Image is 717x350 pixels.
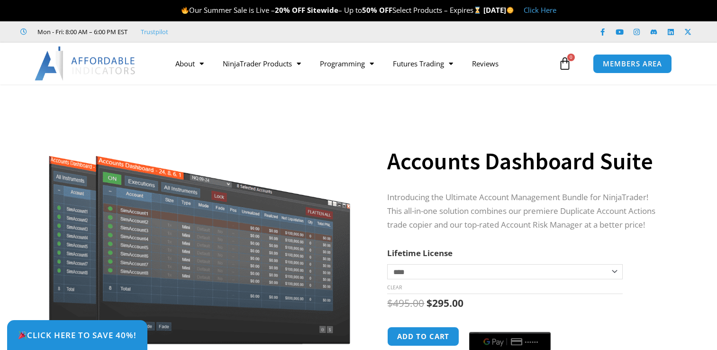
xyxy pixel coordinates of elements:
span: $ [387,296,393,310]
a: MEMBERS AREA [593,54,672,74]
label: Lifetime License [387,248,453,258]
span: Our Summer Sale is Live – – Up to Select Products – Expires [181,5,483,15]
bdi: 295.00 [427,296,463,310]
a: Programming [310,53,383,74]
span: Mon - Fri: 8:00 AM – 6:00 PM EST [35,26,127,37]
span: $ [427,296,432,310]
a: Click Here [524,5,556,15]
span: 0 [567,54,575,61]
img: 🔥 [182,7,189,14]
img: Screenshot 2024-08-26 155710eeeee [47,101,352,344]
a: Reviews [463,53,508,74]
a: About [166,53,213,74]
strong: 20% OFF [275,5,305,15]
p: Introducing the Ultimate Account Management Bundle for NinjaTrader! This all-in-one solution comb... [387,191,664,232]
span: Click Here to save 40%! [18,331,136,339]
span: MEMBERS AREA [603,60,662,67]
strong: [DATE] [483,5,514,15]
a: 0 [544,50,586,77]
img: LogoAI | Affordable Indicators – NinjaTrader [35,46,136,81]
img: 🎉 [18,331,27,339]
a: NinjaTrader Products [213,53,310,74]
nav: Menu [166,53,556,74]
h1: Accounts Dashboard Suite [387,145,664,178]
img: ⌛ [474,7,481,14]
bdi: 495.00 [387,296,424,310]
a: Futures Trading [383,53,463,74]
img: 🌞 [507,7,514,14]
a: 🎉Click Here to save 40%! [7,320,147,350]
strong: Sitewide [307,5,338,15]
a: Clear options [387,284,402,291]
strong: 50% OFF [362,5,392,15]
a: Trustpilot [141,26,168,37]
